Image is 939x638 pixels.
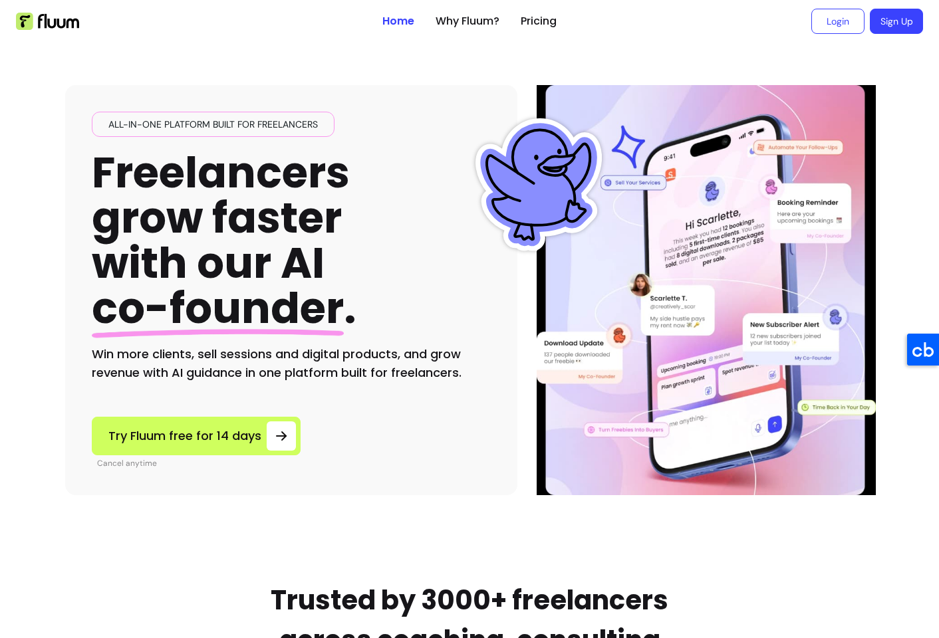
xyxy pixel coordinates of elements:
span: All-in-one platform built for freelancers [103,118,323,131]
h1: Freelancers grow faster with our AI . [92,150,356,332]
p: Cancel anytime [97,458,301,469]
a: Why Fluum? [436,13,499,29]
a: Try Fluum free for 14 days [92,417,301,455]
a: Login [811,9,865,34]
h2: Win more clients, sell sessions and digital products, and grow revenue with AI guidance in one pl... [92,345,491,382]
span: co-founder [92,278,344,338]
img: Illustration of Fluum AI Co-Founder on a smartphone, showing solo business performance insights s... [539,85,874,495]
a: Pricing [521,13,557,29]
a: Sign Up [870,9,923,34]
span: Try Fluum free for 14 days [108,427,261,445]
img: Fluum Logo [16,13,79,30]
img: Fluum Duck sticker [472,118,605,251]
a: Home [382,13,414,29]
